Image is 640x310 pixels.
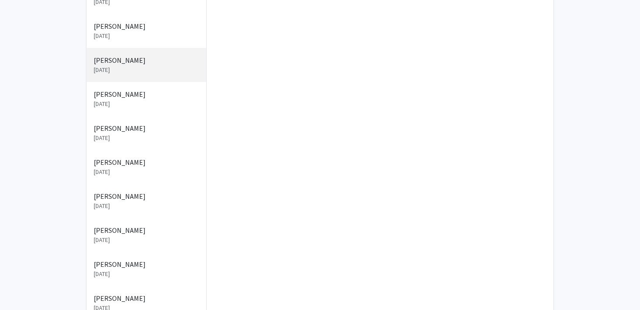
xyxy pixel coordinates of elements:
p: [DATE] [94,31,199,41]
p: [DATE] [94,99,199,109]
p: [DATE] [94,65,199,75]
p: [PERSON_NAME] [94,157,199,167]
p: [DATE] [94,133,199,143]
p: [PERSON_NAME] [94,191,199,201]
p: [PERSON_NAME] [94,123,199,133]
p: [PERSON_NAME] [94,21,199,31]
p: [PERSON_NAME] [94,293,199,303]
p: [PERSON_NAME] [94,225,199,235]
p: [PERSON_NAME] [94,259,199,269]
p: [DATE] [94,167,199,177]
p: [PERSON_NAME] [94,55,199,65]
p: [PERSON_NAME] [94,89,199,99]
p: [DATE] [94,201,199,211]
p: [DATE] [94,235,199,245]
iframe: Chat [7,271,37,303]
p: [DATE] [94,269,199,279]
